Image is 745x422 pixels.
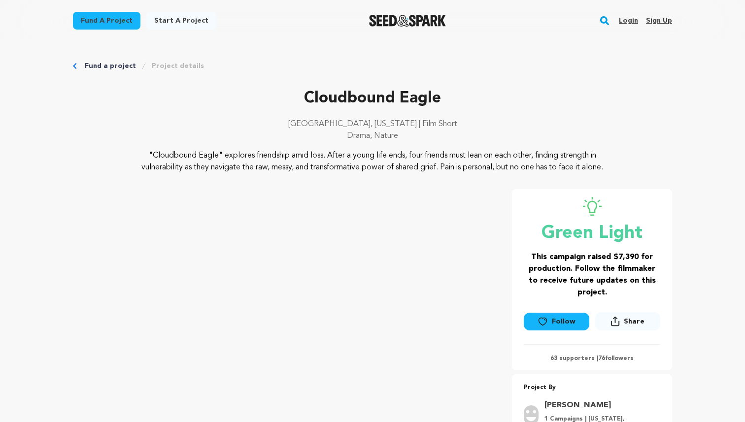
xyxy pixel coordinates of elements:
[146,12,216,30] a: Start a project
[73,87,672,110] p: Cloudbound Eagle
[544,399,654,411] a: Goto Matthew Moseley profile
[73,12,140,30] a: Fund a project
[369,15,446,27] img: Seed&Spark Logo Dark Mode
[595,312,660,334] span: Share
[624,317,644,326] span: Share
[73,61,672,71] div: Breadcrumb
[524,224,660,243] p: Green Light
[524,382,660,393] p: Project By
[646,13,672,29] a: Sign up
[73,130,672,142] p: Drama, Nature
[598,356,605,361] span: 76
[85,61,136,71] a: Fund a project
[73,118,672,130] p: [GEOGRAPHIC_DATA], [US_STATE] | Film Short
[524,355,660,362] p: 63 supporters | followers
[152,61,204,71] a: Project details
[524,313,589,330] a: Follow
[524,251,660,298] h3: This campaign raised $7,390 for production. Follow the filmmaker to receive future updates on thi...
[619,13,638,29] a: Login
[133,150,612,173] p: "Cloudbound Eagle" explores friendship amid loss. After a young life ends, four friends must lean...
[595,312,660,330] button: Share
[369,15,446,27] a: Seed&Spark Homepage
